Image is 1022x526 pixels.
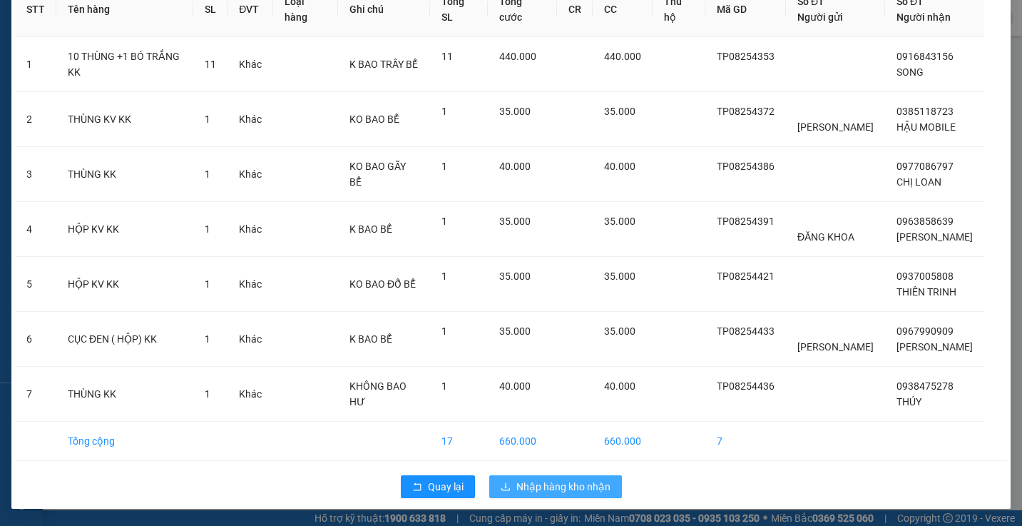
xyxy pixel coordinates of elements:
[349,223,392,235] span: K BAO BỂ
[797,341,874,353] span: [PERSON_NAME]
[56,37,193,92] td: 10 THÙNG +1 BÓ TRẮNG KK
[205,168,210,180] span: 1
[441,325,447,337] span: 1
[488,422,557,461] td: 660.000
[499,106,531,117] span: 35.000
[56,147,193,202] td: THÙNG KK
[896,286,956,298] span: THIÊN TRINH
[896,66,924,78] span: SONG
[717,380,775,392] span: TP08254436
[205,223,210,235] span: 1
[516,479,610,495] span: Nhập hàng kho nhận
[797,121,874,133] span: [PERSON_NAME]
[604,51,641,62] span: 440.000
[15,92,56,147] td: 2
[499,161,531,172] span: 40.000
[896,11,951,23] span: Người nhận
[441,106,447,117] span: 1
[499,270,531,282] span: 35.000
[349,161,406,188] span: KO BAO GÃY BỂ
[499,325,531,337] span: 35.000
[896,51,954,62] span: 0916843156
[205,113,210,125] span: 1
[205,59,216,70] span: 11
[896,325,954,337] span: 0967990909
[501,482,511,493] span: download
[205,388,210,400] span: 1
[499,216,531,227] span: 35.000
[797,11,843,23] span: Người gửi
[56,202,193,257] td: HỘP KV KK
[412,482,422,493] span: rollback
[15,257,56,312] td: 5
[499,380,531,392] span: 40.000
[717,106,775,117] span: TP08254372
[896,106,954,117] span: 0385118723
[430,422,487,461] td: 17
[896,270,954,282] span: 0937005808
[896,380,954,392] span: 0938475278
[441,380,447,392] span: 1
[717,270,775,282] span: TP08254421
[717,216,775,227] span: TP08254391
[349,59,418,70] span: K BAO TRẦY BỂ
[205,278,210,290] span: 1
[349,380,407,408] span: KHÔNG BAO HƯ
[56,312,193,367] td: CỤC ĐEN ( HỘP) KK
[896,396,921,408] span: THÚY
[441,161,447,172] span: 1
[896,216,954,227] span: 0963858639
[705,422,786,461] td: 7
[15,367,56,422] td: 7
[15,147,56,202] td: 3
[228,367,273,422] td: Khác
[56,92,193,147] td: THÙNG KV KK
[604,380,635,392] span: 40.000
[441,270,447,282] span: 1
[401,475,475,498] button: rollbackQuay lại
[717,325,775,337] span: TP08254433
[349,333,392,345] span: K BAO BỂ
[604,106,635,117] span: 35.000
[228,312,273,367] td: Khác
[56,367,193,422] td: THÙNG KK
[797,231,854,243] span: ĐĂNG KHOA
[228,37,273,92] td: Khác
[717,51,775,62] span: TP08254353
[604,325,635,337] span: 35.000
[604,161,635,172] span: 40.000
[56,257,193,312] td: HỘP KV KK
[205,333,210,345] span: 1
[896,121,956,133] span: HẬU MOBILE
[489,475,622,498] button: downloadNhập hàng kho nhận
[604,216,635,227] span: 35.000
[349,113,399,125] span: KO BAO BỂ
[717,161,775,172] span: TP08254386
[349,278,416,290] span: KO BAO ĐỔ BỂ
[896,231,973,243] span: [PERSON_NAME]
[15,202,56,257] td: 4
[896,341,973,353] span: [PERSON_NAME]
[228,202,273,257] td: Khác
[56,422,193,461] td: Tổng cộng
[499,51,536,62] span: 440.000
[604,270,635,282] span: 35.000
[15,37,56,92] td: 1
[441,216,447,227] span: 1
[593,422,653,461] td: 660.000
[896,176,941,188] span: CHỊ LOAN
[896,161,954,172] span: 0977086797
[228,92,273,147] td: Khác
[15,312,56,367] td: 6
[228,257,273,312] td: Khác
[228,147,273,202] td: Khác
[441,51,453,62] span: 11
[428,479,464,495] span: Quay lại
